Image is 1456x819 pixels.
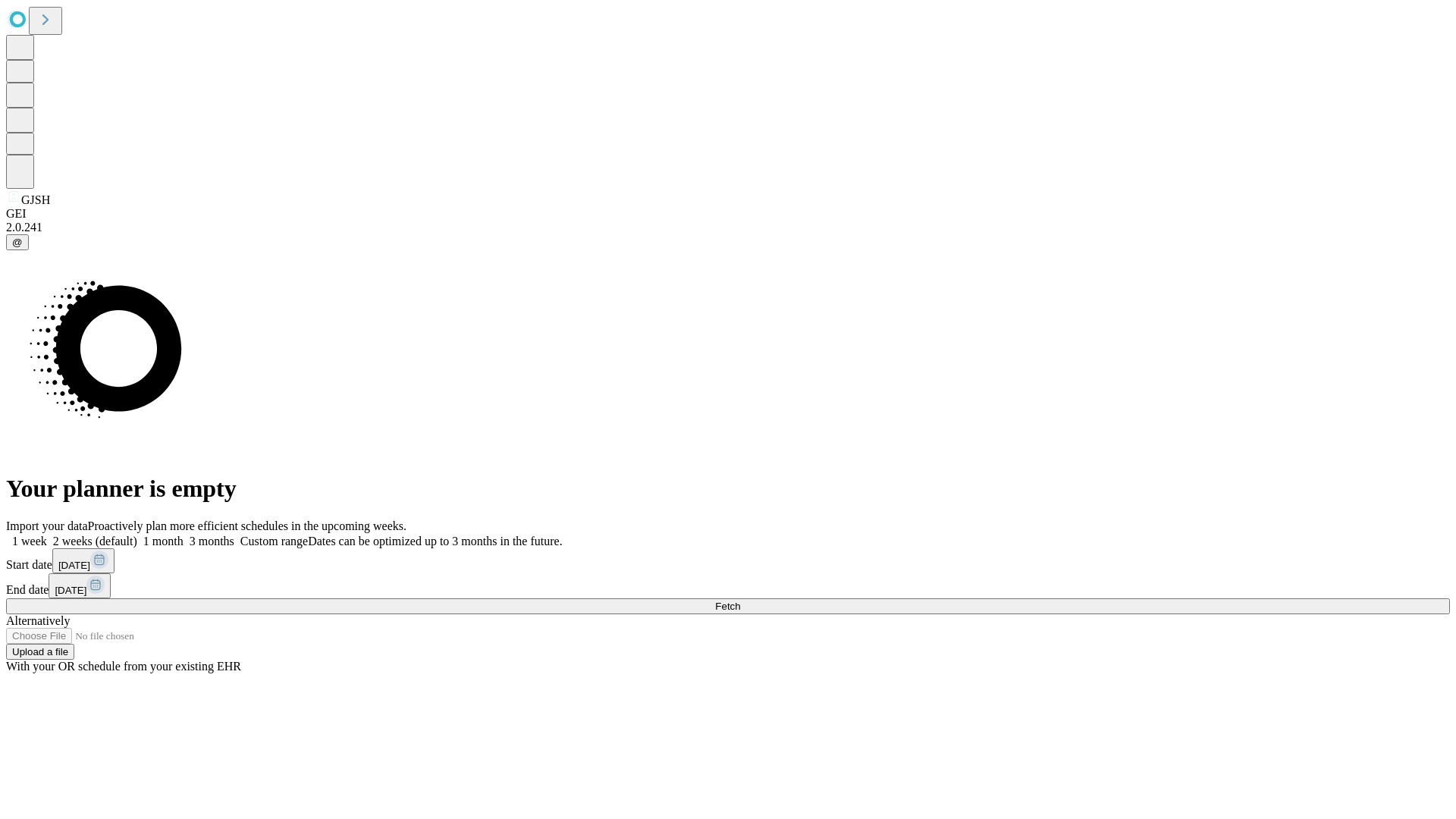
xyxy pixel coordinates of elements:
span: 2 weeks (default) [53,535,137,548]
span: Proactively plan more efficient schedules in the upcoming weeks. [88,519,406,532]
span: Alternatively [6,614,70,627]
span: @ [12,237,23,248]
button: [DATE] [52,548,115,573]
div: Start date [6,548,1450,573]
button: Upload a file [6,644,74,660]
button: [DATE] [49,573,111,598]
span: GJSH [21,193,50,206]
div: GEI [6,207,1450,221]
div: 2.0.241 [6,221,1450,234]
span: 3 months [190,535,234,548]
button: Fetch [6,598,1450,614]
span: Custom range [240,535,308,548]
span: Dates can be optimized up to 3 months in the future. [308,535,562,548]
div: End date [6,573,1450,598]
span: With your OR schedule from your existing EHR [6,660,241,673]
span: Import your data [6,519,88,532]
h1: Your planner is empty [6,475,1450,503]
span: [DATE] [55,585,86,596]
button: @ [6,234,29,250]
span: 1 month [143,535,184,548]
span: 1 week [12,535,47,548]
span: Fetch [715,601,740,612]
span: [DATE] [58,560,90,571]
